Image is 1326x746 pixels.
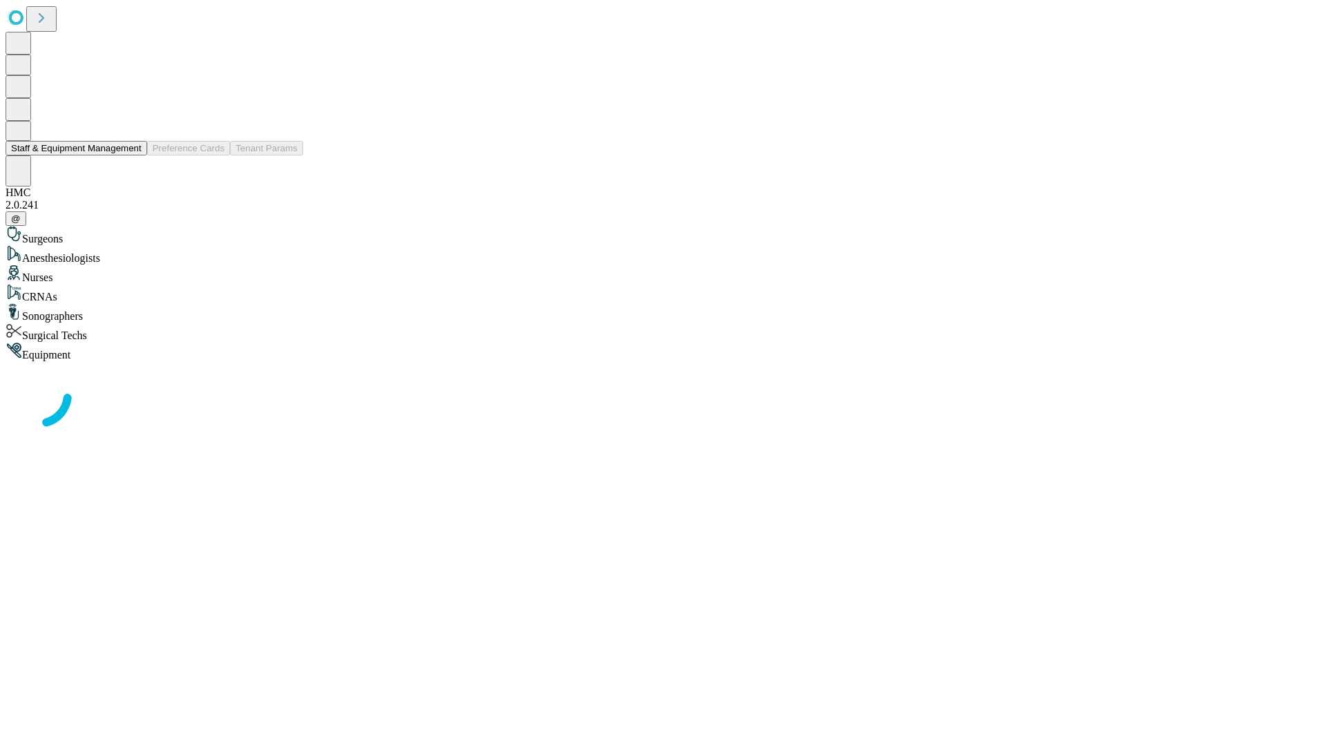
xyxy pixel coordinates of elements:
[6,199,1320,211] div: 2.0.241
[230,141,303,155] button: Tenant Params
[6,141,147,155] button: Staff & Equipment Management
[6,323,1320,342] div: Surgical Techs
[6,303,1320,323] div: Sonographers
[6,245,1320,265] div: Anesthesiologists
[11,213,21,224] span: @
[6,265,1320,284] div: Nurses
[6,211,26,226] button: @
[6,226,1320,245] div: Surgeons
[6,284,1320,303] div: CRNAs
[6,342,1320,361] div: Equipment
[147,141,230,155] button: Preference Cards
[6,186,1320,199] div: HMC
